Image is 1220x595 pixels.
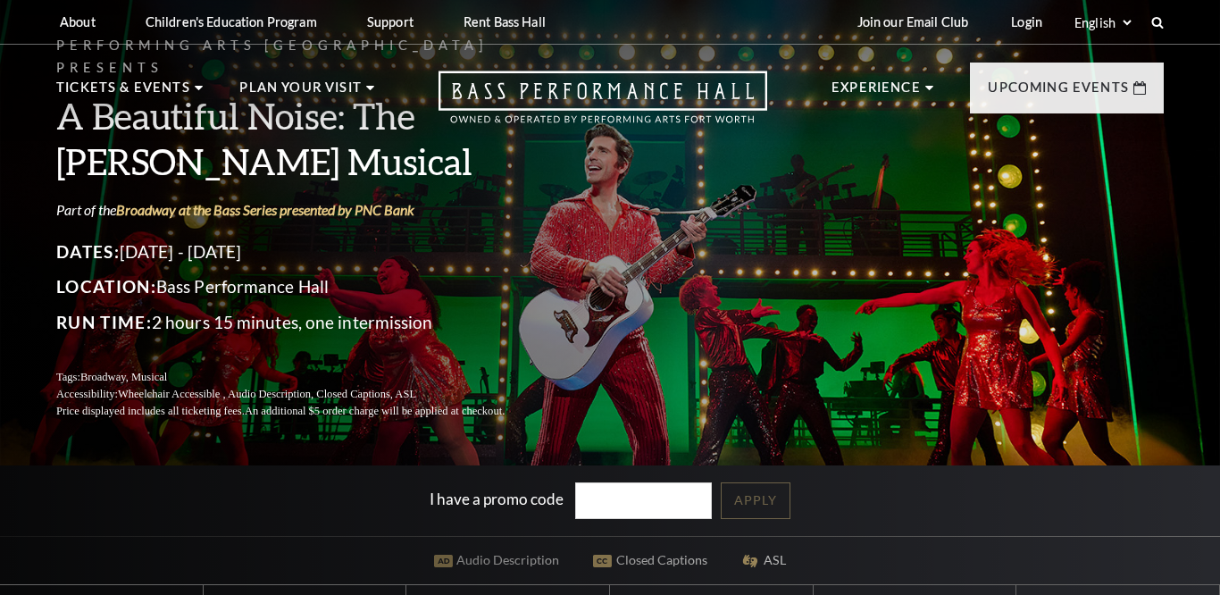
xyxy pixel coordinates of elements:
[56,77,190,109] p: Tickets & Events
[56,308,547,337] p: 2 hours 15 minutes, one intermission
[56,272,547,301] p: Bass Performance Hall
[56,238,547,266] p: [DATE] - [DATE]
[80,371,167,383] span: Broadway, Musical
[56,312,152,332] span: Run Time:
[430,490,564,508] label: I have a promo code
[116,201,414,218] a: Broadway at the Bass Series presented by PNC Bank
[118,388,416,400] span: Wheelchair Accessible , Audio Description, Closed Captions, ASL
[831,77,921,109] p: Experience
[56,241,120,262] span: Dates:
[1071,14,1134,31] select: Select:
[56,200,547,220] p: Part of the
[146,14,317,29] p: Children's Education Program
[464,14,546,29] p: Rent Bass Hall
[988,77,1129,109] p: Upcoming Events
[245,405,505,417] span: An additional $5 order charge will be applied at checkout.
[56,403,547,420] p: Price displayed includes all ticketing fees.
[56,276,156,297] span: Location:
[239,77,362,109] p: Plan Your Visit
[60,14,96,29] p: About
[56,386,547,403] p: Accessibility:
[56,369,547,386] p: Tags:
[367,14,414,29] p: Support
